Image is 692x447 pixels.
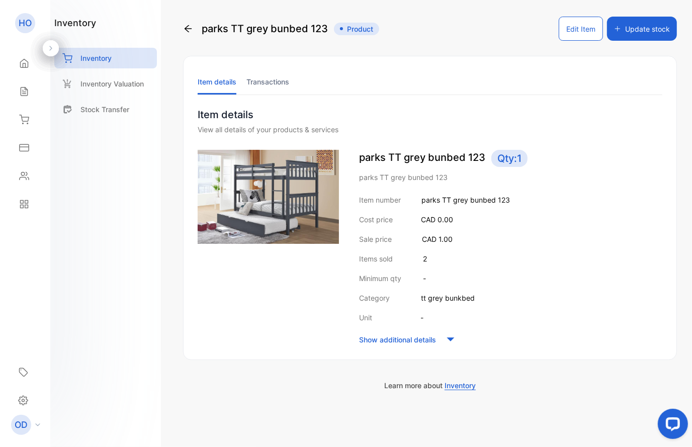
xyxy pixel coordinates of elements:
button: Update stock [607,17,677,41]
p: Sale price [359,234,392,244]
p: Item details [198,107,662,122]
div: parks TT grey bunbed 123 [183,17,379,41]
span: CAD 0.00 [421,215,453,224]
p: parks TT grey bunbed 123 [359,172,662,183]
h1: inventory [54,16,96,30]
img: item [198,150,339,244]
p: tt grey bunkbed [421,293,475,303]
li: Transactions [246,69,289,95]
button: Edit Item [559,17,603,41]
p: Category [359,293,390,303]
p: Items sold [359,253,393,264]
p: 2 [423,253,427,264]
div: View all details of your products & services [198,124,662,135]
p: HO [19,17,32,30]
li: Item details [198,69,236,95]
a: Stock Transfer [54,99,157,120]
a: Inventory Valuation [54,73,157,94]
iframe: LiveChat chat widget [650,405,692,447]
p: Inventory Valuation [80,78,144,89]
span: Product [334,23,379,35]
span: CAD 1.00 [422,235,453,243]
p: Inventory [80,53,112,63]
span: Inventory [445,381,476,390]
a: Inventory [54,48,157,68]
p: OD [15,418,28,431]
p: Show additional details [359,334,436,345]
p: parks TT grey bunbed 123 [421,195,510,205]
p: Unit [359,312,372,323]
span: Qty: 1 [491,150,528,167]
p: - [423,273,426,284]
p: Stock Transfer [80,104,129,115]
p: Item number [359,195,401,205]
p: Cost price [359,214,393,225]
p: parks TT grey bunbed 123 [359,150,662,167]
p: Minimum qty [359,273,401,284]
p: Learn more about [183,380,677,391]
p: - [420,312,423,323]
